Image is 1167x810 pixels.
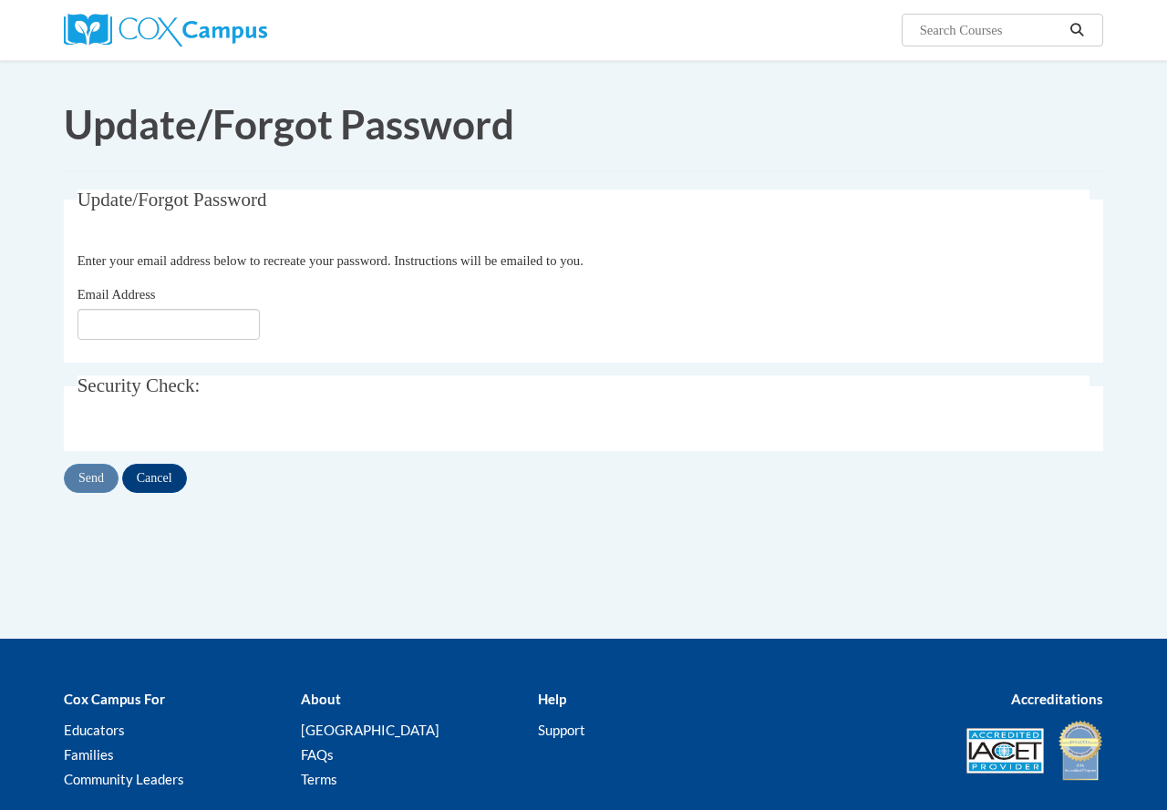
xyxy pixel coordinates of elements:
[1069,24,1086,37] i: 
[64,21,267,36] a: Cox Campus
[1011,691,1103,707] b: Accreditations
[64,100,514,148] span: Update/Forgot Password
[538,691,566,707] b: Help
[77,287,156,302] span: Email Address
[966,728,1044,774] img: Accredited IACET® Provider
[77,253,583,268] span: Enter your email address below to recreate your password. Instructions will be emailed to you.
[301,691,341,707] b: About
[301,722,439,738] a: [GEOGRAPHIC_DATA]
[301,746,334,763] a: FAQs
[77,309,260,340] input: Email
[1064,19,1091,41] button: Search
[64,771,184,787] a: Community Leaders
[64,14,267,46] img: Cox Campus
[1058,719,1103,783] img: IDA® Accredited
[301,771,337,787] a: Terms
[64,746,114,763] a: Families
[918,19,1064,41] input: Search Courses
[77,189,267,210] span: Update/Forgot Password
[538,722,585,738] a: Support
[77,374,201,396] span: Security Check:
[64,722,125,738] a: Educators
[64,691,165,707] b: Cox Campus For
[122,464,187,493] input: Cancel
